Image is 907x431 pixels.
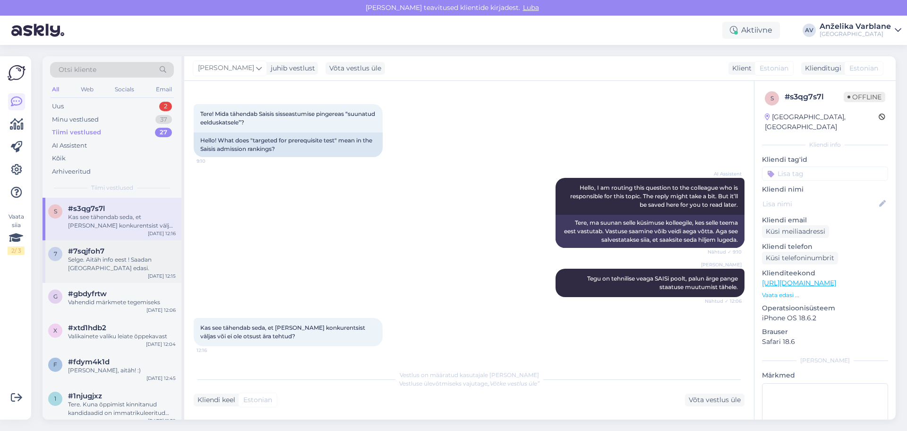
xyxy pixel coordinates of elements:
[762,155,888,165] p: Kliendi tag'id
[50,83,61,96] div: All
[54,395,56,402] span: 1
[762,215,888,225] p: Kliendi email
[488,380,539,387] i: „Võtke vestlus üle”
[762,313,888,323] p: iPhone OS 18.6.2
[68,332,176,341] div: Valikainete valiku leiate õppekavast
[68,255,176,273] div: Selge. Aitäh info eest ! Saadan [GEOGRAPHIC_DATA] edasi.
[267,63,315,73] div: juhib vestlust
[68,392,102,400] span: #1njugjxz
[53,293,58,300] span: g
[701,261,742,268] span: [PERSON_NAME]
[52,102,64,111] div: Uus
[197,347,232,354] span: 12:16
[849,63,878,73] span: Estonian
[762,291,888,299] p: Vaata edasi ...
[148,230,176,237] div: [DATE] 12:16
[148,273,176,280] div: [DATE] 12:15
[762,141,888,149] div: Kliendi info
[54,250,57,257] span: 7
[765,112,879,132] div: [GEOGRAPHIC_DATA], [GEOGRAPHIC_DATA]
[762,252,838,264] div: Küsi telefoninumbrit
[762,303,888,313] p: Operatsioonisüsteem
[68,204,105,213] span: #s3qg7s7l
[68,358,110,366] span: #fdym4k1d
[8,64,26,82] img: Askly Logo
[400,371,539,378] span: Vestlus on määratud kasutajale [PERSON_NAME]
[762,370,888,380] p: Märkmed
[820,23,891,30] div: Anželika Varblane
[68,298,176,307] div: Vahendid märkmete tegemiseks
[770,95,774,102] span: s
[68,400,176,417] div: Tere. Kuna õppimist kinnitanud kandidaadid on immatrikuleeritud [DATE], siis nüüd loobumiseks pea...
[762,337,888,347] p: Safari 18.6
[803,24,816,37] div: AV
[762,167,888,181] input: Lisa tag
[762,242,888,252] p: Kliendi telefon
[705,298,742,305] span: Nähtud ✓ 12:06
[520,3,542,12] span: Luba
[706,248,742,255] span: Nähtud ✓ 9:10
[198,63,254,73] span: [PERSON_NAME]
[762,356,888,365] div: [PERSON_NAME]
[820,30,891,38] div: [GEOGRAPHIC_DATA]
[820,23,901,38] a: Anželika Varblane[GEOGRAPHIC_DATA]
[762,199,877,209] input: Lisa nimi
[148,417,176,424] div: [DATE] 11:32
[762,185,888,194] p: Kliendi nimi
[68,324,106,332] span: #xtd1hdb2
[200,110,376,126] span: Tere! Mida tähendab Saisis sisseastumise pingereas “suunatud eelduskatsele”?
[54,208,57,215] span: s
[8,246,25,255] div: 2 / 3
[587,275,739,290] span: Tegu on tehnilise veaga SAISi poolt, palun ärge pange staatuse muutumist tähele.
[399,380,539,387] span: Vestluse ülevõtmiseks vajutage
[68,213,176,230] div: Kas see tähendab seda, et [PERSON_NAME] konkurentsist väljas või ei ole otsust ära tehtud?
[91,184,133,192] span: Tiimi vestlused
[762,225,829,238] div: Küsi meiliaadressi
[200,324,367,340] span: Kas see tähendab seda, et [PERSON_NAME] konkurentsist väljas või ei ole otsust ära tehtud?
[762,268,888,278] p: Klienditeekond
[722,22,780,39] div: Aktiivne
[68,290,107,298] span: #gbdyfrtw
[68,366,176,375] div: [PERSON_NAME], aitäh! :)
[243,395,272,405] span: Estonian
[762,279,836,287] a: [URL][DOMAIN_NAME]
[801,63,841,73] div: Klienditugi
[52,154,66,163] div: Kõik
[762,327,888,337] p: Brauser
[52,115,99,124] div: Minu vestlused
[159,102,172,111] div: 2
[52,141,87,150] div: AI Assistent
[52,167,91,176] div: Arhiveeritud
[155,128,172,137] div: 27
[79,83,95,96] div: Web
[194,132,383,157] div: Hello! What does "targeted for prerequisite test" mean in the Saisis admission rankings?
[59,65,96,75] span: Otsi kliente
[53,327,57,334] span: x
[146,375,176,382] div: [DATE] 12:45
[155,115,172,124] div: 37
[113,83,136,96] div: Socials
[197,158,232,165] span: 9:10
[8,212,25,255] div: Vaata siia
[760,63,788,73] span: Estonian
[728,63,752,73] div: Klient
[556,215,744,248] div: Tere, ma suunan selle küsimuse kolleegile, kes selle teema eest vastutab. Vastuse saamine võib ve...
[146,307,176,314] div: [DATE] 12:06
[785,91,844,103] div: # s3qg7s7l
[53,361,57,368] span: f
[325,62,385,75] div: Võta vestlus üle
[154,83,174,96] div: Email
[844,92,885,102] span: Offline
[570,184,739,208] span: Hello, I am routing this question to the colleague who is responsible for this topic. The reply m...
[68,247,104,255] span: #7sqjfoh7
[52,128,101,137] div: Tiimi vestlused
[194,395,235,405] div: Kliendi keel
[146,341,176,348] div: [DATE] 12:04
[706,170,742,177] span: AI Assistent
[685,394,744,406] div: Võta vestlus üle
